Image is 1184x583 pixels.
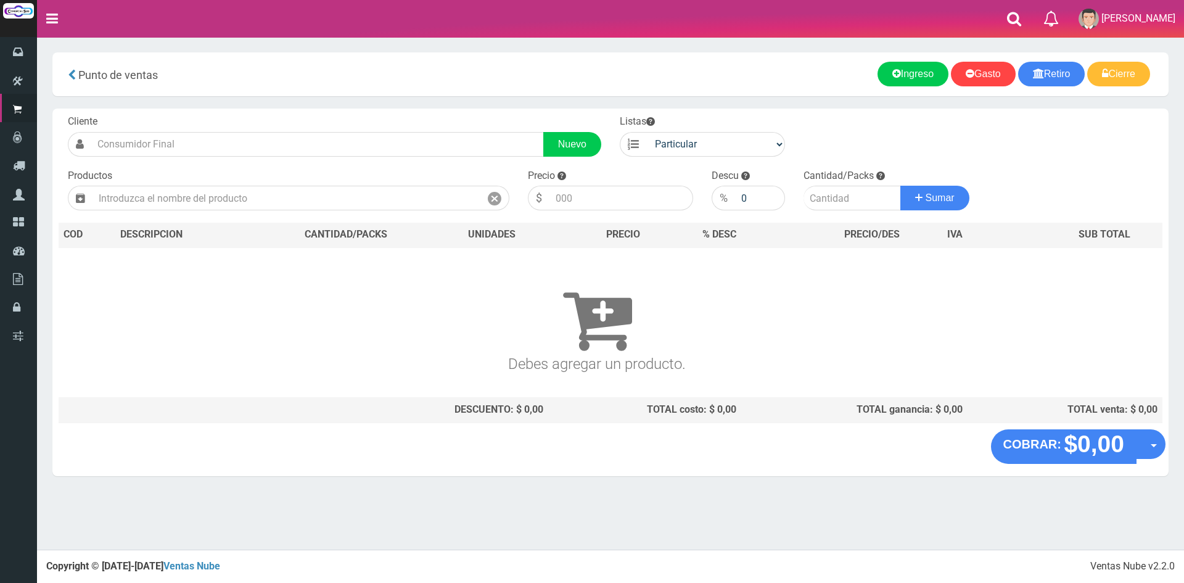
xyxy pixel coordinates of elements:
[1064,431,1124,457] strong: $0,00
[138,228,183,240] span: CRIPCION
[712,186,735,210] div: %
[1079,228,1130,242] span: SUB TOTAL
[1079,9,1099,29] img: User Image
[620,115,655,129] label: Listas
[804,169,874,183] label: Cantidad/Packs
[947,228,963,240] span: IVA
[878,62,948,86] a: Ingreso
[256,223,436,247] th: CANTIDAD/PACKS
[163,560,220,572] a: Ventas Nube
[844,228,900,240] span: PRECIO/DES
[91,132,544,157] input: Consumidor Final
[68,115,97,129] label: Cliente
[972,403,1157,417] div: TOTAL venta: $ 0,00
[543,132,601,157] a: Nuevo
[553,403,737,417] div: TOTAL costo: $ 0,00
[1087,62,1150,86] a: Cierre
[1090,560,1175,574] div: Ventas Nube v2.2.0
[115,223,256,247] th: DES
[78,68,158,81] span: Punto de ventas
[549,186,693,210] input: 000
[804,186,901,210] input: Cantidad
[68,169,112,183] label: Productos
[261,403,543,417] div: DESCUENTO: $ 0,00
[606,228,640,242] span: PRECIO
[528,169,555,183] label: Precio
[1003,437,1061,451] strong: COBRAR:
[735,186,785,210] input: 000
[712,169,739,183] label: Descu
[926,192,955,203] span: Sumar
[702,228,736,240] span: % DESC
[92,186,480,210] input: Introduzca el nombre del producto
[951,62,1016,86] a: Gasto
[436,223,548,247] th: UNIDADES
[64,265,1130,372] h3: Debes agregar un producto.
[1018,62,1085,86] a: Retiro
[528,186,549,210] div: $
[991,429,1137,464] button: COBRAR: $0,00
[3,3,34,19] img: Logo grande
[46,560,220,572] strong: Copyright © [DATE]-[DATE]
[59,223,115,247] th: COD
[746,403,963,417] div: TOTAL ganancia: $ 0,00
[1101,12,1175,24] span: [PERSON_NAME]
[900,186,969,210] button: Sumar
